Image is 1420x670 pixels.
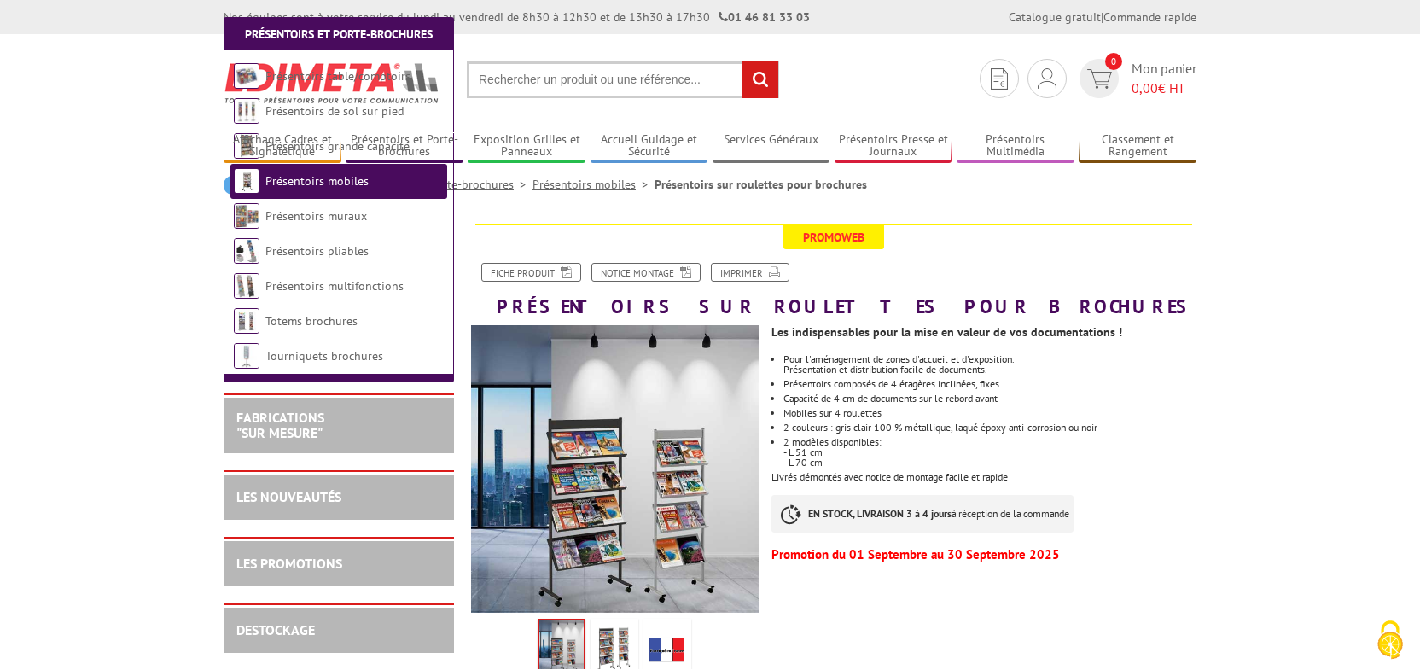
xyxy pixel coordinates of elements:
[265,348,383,364] a: Tourniquets brochures
[265,68,410,84] a: Présentoirs table/comptoirs
[591,263,701,282] a: Notice Montage
[532,177,655,192] a: Présentoirs mobiles
[957,132,1074,160] a: Présentoirs Multimédia
[224,132,341,160] a: Affichage Cadres et Signalétique
[1132,79,1158,96] span: 0,00
[234,343,259,369] img: Tourniquets brochures
[771,324,1122,340] strong: Les indispensables pour la mise en valeur de vos documentations !
[1103,9,1196,25] a: Commande rapide
[591,132,708,160] a: Accueil Guidage et Sécurité
[1009,9,1196,26] div: |
[1038,68,1056,89] img: devis rapide
[234,63,259,89] img: Présentoirs table/comptoirs
[771,495,1074,533] p: à réception de la commande
[234,238,259,264] img: Présentoirs pliables
[783,457,1196,468] div: - L 70 cm
[771,317,1209,568] div: Livrés démontés avec notice de montage facile et rapide
[481,263,581,282] a: Fiche produit
[783,354,1196,375] li: Pour l'aménagement de zones d'accueil et d'exposition.
[783,422,1196,433] div: 2 couleurs : gris clair 100 % métallique, laqué époxy anti-corrosion ou noir
[783,364,1196,375] div: Présentation et distribution facile de documents.
[234,308,259,334] img: Totems brochures
[808,507,952,520] strong: EN STOCK, LIVRAISON 3 à 4 jours
[713,132,830,160] a: Services Généraux
[1009,9,1101,25] a: Catalogue gratuit
[711,263,789,282] a: Imprimer
[234,203,259,229] img: Présentoirs muraux
[265,208,367,224] a: Présentoirs muraux
[265,173,369,189] a: Présentoirs mobiles
[771,550,1196,560] p: Promotion du 01 Septembre au 30 Septembre 2025
[1369,619,1411,661] img: Cookies (fenêtre modale)
[234,273,259,299] img: Présentoirs multifonctions
[236,488,341,505] a: LES NOUVEAUTÉS
[835,132,952,160] a: Présentoirs Presse et Journaux
[783,447,1196,457] div: - L 51 cm
[265,243,369,259] a: Présentoirs pliables
[471,325,759,613] img: presentoir_mobile_gris_brochure_displays_47_66cm_340810_340801_341210_341201_.jpg
[783,393,1196,404] li: Capacité de 4 cm de documents sur le rebord avant
[783,437,1196,468] li: 2 modèles disponibles:
[234,98,259,124] img: Présentoirs de sol sur pied
[265,103,404,119] a: Présentoirs de sol sur pied
[236,409,324,441] a: FABRICATIONS"Sur Mesure"
[234,168,259,194] img: Présentoirs mobiles
[265,313,358,329] a: Totems brochures
[1105,53,1122,70] span: 0
[245,26,433,42] a: Présentoirs et Porte-brochures
[467,61,779,98] input: Rechercher un produit ou une référence...
[1087,69,1112,89] img: devis rapide
[783,379,1196,389] li: Présentoirs composés de 4 étagères inclinées, fixes
[991,68,1008,90] img: devis rapide
[655,176,867,193] li: Présentoirs sur roulettes pour brochures
[1079,132,1196,160] a: Classement et Rangement
[1360,612,1420,670] button: Cookies (fenêtre modale)
[783,408,1196,418] li: Mobiles sur 4 roulettes
[468,132,585,160] a: Exposition Grilles et Panneaux
[783,225,884,249] span: Promoweb
[346,132,463,160] a: Présentoirs et Porte-brochures
[742,61,778,98] input: rechercher
[1132,59,1196,98] span: Mon panier
[719,9,810,25] strong: 01 46 81 33 03
[1075,59,1196,98] a: devis rapide 0 Mon panier 0,00€ HT
[1132,79,1196,98] span: € HT
[265,278,404,294] a: Présentoirs multifonctions
[224,9,810,26] div: Nos équipes sont à votre service du lundi au vendredi de 8h30 à 12h30 et de 13h30 à 17h30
